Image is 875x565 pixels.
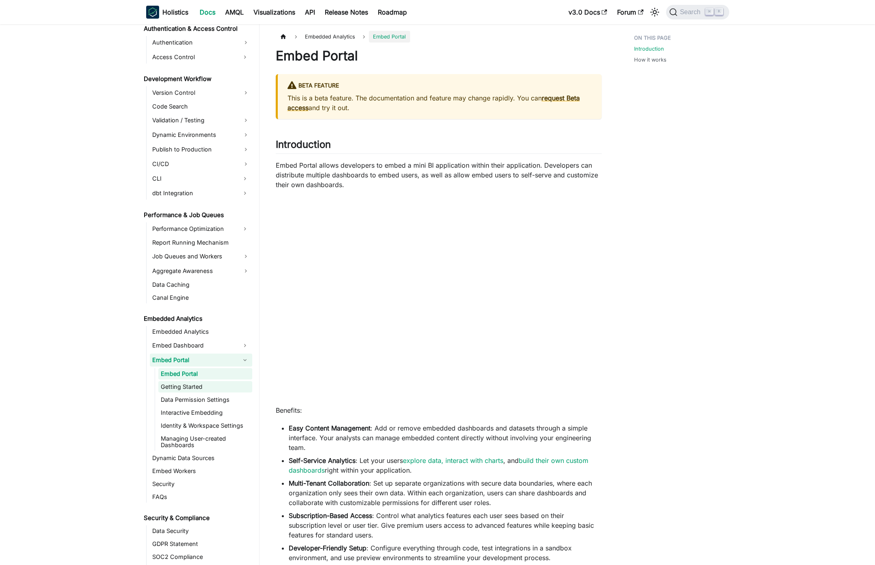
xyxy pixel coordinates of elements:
[369,31,410,43] span: Embed Portal
[150,101,252,112] a: Code Search
[141,313,252,324] a: Embedded Analytics
[162,7,188,17] b: Holistics
[238,187,252,200] button: Expand sidebar category 'dbt Integration'
[150,51,238,64] a: Access Control
[715,8,723,15] kbd: K
[141,73,252,85] a: Development Workflow
[301,31,359,43] span: Embedded Analytics
[150,222,238,235] a: Performance Optimization
[150,538,252,550] a: GDPR Statement
[150,326,252,337] a: Embedded Analytics
[287,94,580,112] a: request Beta access
[276,48,602,64] h1: Embed Portal
[150,250,252,263] a: Job Queues and Workers
[373,6,412,19] a: Roadmap
[150,551,252,563] a: SOC2 Compliance
[320,6,373,19] a: Release Notes
[238,172,252,185] button: Expand sidebar category 'CLI'
[150,158,252,171] a: CI/CD
[289,423,602,452] li: : Add or remove embedded dashboards and datasets through a simple interface. Your analysts can ma...
[287,81,592,91] div: BETA FEATURE
[289,479,369,487] strong: Multi-Tenant Collaboration
[276,31,291,43] a: Home page
[150,36,252,49] a: Authentication
[150,114,252,127] a: Validation / Testing
[158,407,252,418] a: Interactive Embedding
[150,354,238,367] a: Embed Portal
[249,6,300,19] a: Visualizations
[146,6,159,19] img: Holistics
[648,6,661,19] button: Switch between dark and light mode (currently light mode)
[150,187,238,200] a: dbt Integration
[158,433,252,451] a: Managing User-created Dashboards
[238,222,252,235] button: Expand sidebar category 'Performance Optimization'
[289,456,602,475] li: : Let your users , and right within your application.
[289,544,366,552] strong: Developer-Friendly Setup
[634,56,666,64] a: How it works
[150,525,252,537] a: Data Security
[612,6,648,19] a: Forum
[158,368,252,380] a: Embed Portal
[634,45,664,53] a: Introduction
[564,6,612,19] a: v3.0 Docs
[238,51,252,64] button: Expand sidebar category 'Access Control'
[276,160,602,190] p: Embed Portal allows developers to embed a mini BI application within their application. Developer...
[276,405,602,415] p: Benefits:
[677,9,705,16] span: Search
[150,143,252,156] a: Publish to Production
[150,452,252,464] a: Dynamic Data Sources
[146,6,188,19] a: HolisticsHolistics
[141,512,252,524] a: Security & Compliance
[276,31,602,43] nav: Breadcrumbs
[276,139,602,154] h2: Introduction
[276,198,602,393] iframe: YouTube video player
[150,339,238,352] a: Embed Dashboard
[150,478,252,490] a: Security
[289,512,372,520] strong: Subscription-Based Access
[238,339,252,352] button: Expand sidebar category 'Embed Dashboard'
[141,209,252,221] a: Performance & Job Queues
[238,354,252,367] button: Collapse sidebar category 'Embed Portal'
[150,128,252,141] a: Dynamic Environments
[403,456,503,465] a: explore data, interact with charts
[150,237,252,248] a: Report Running Mechanism
[705,8,713,15] kbd: ⌘
[150,86,252,99] a: Version Control
[287,93,592,113] p: This is a beta feature. The documentation and feature may change rapidly. You can and try it out.
[150,491,252,503] a: FAQs
[150,172,238,185] a: CLI
[141,23,252,34] a: Authentication & Access Control
[289,478,602,507] li: : Set up separate organizations with secure data boundaries, where each organization only sees th...
[289,511,602,540] li: : Control what analytics features each user sees based on their subscription level or user tier. ...
[666,5,729,19] button: Search (Command+K)
[289,456,588,474] a: build their own custom dashboards
[150,292,252,303] a: Canal Engine
[195,6,220,19] a: Docs
[150,465,252,477] a: Embed Workers
[158,420,252,431] a: Identity & Workspace Settings
[289,424,370,432] strong: Easy Content Management
[150,264,252,277] a: Aggregate Awareness
[158,394,252,405] a: Data Permission Settings
[138,24,260,565] nav: Docs sidebar
[289,456,356,465] strong: Self-Service Analytics
[220,6,249,19] a: AMQL
[300,6,320,19] a: API
[158,381,252,392] a: Getting Started
[289,543,602,563] li: : Configure everything through code, test integrations in a sandbox environment, and use preview ...
[150,279,252,290] a: Data Caching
